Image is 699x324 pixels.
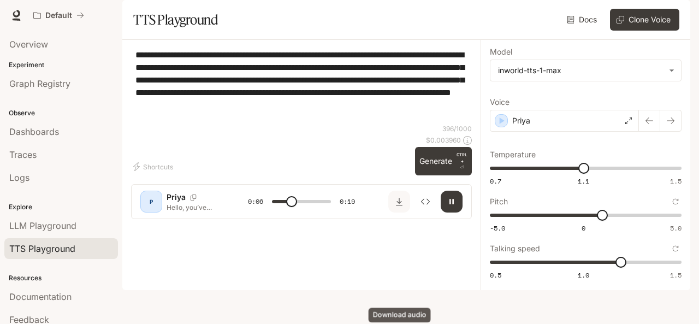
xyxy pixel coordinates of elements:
[340,196,355,207] span: 0:19
[670,176,682,186] span: 1.5
[167,203,222,212] p: Hello, you’ve reached Rapid Freight. We’re unable to take your call right now, but your business ...
[131,158,177,175] button: Shortcuts
[45,11,72,20] p: Default
[133,9,218,31] h1: TTS Playground
[670,243,682,255] button: Reset to default
[578,176,589,186] span: 1.1
[490,198,508,205] p: Pitch
[143,193,160,210] div: P
[490,270,501,280] span: 0.5
[248,196,263,207] span: 0:06
[670,196,682,208] button: Reset to default
[490,223,505,233] span: -5.0
[610,9,679,31] button: Clone Voice
[369,308,431,322] div: Download audio
[565,9,601,31] a: Docs
[512,115,530,126] p: Priya
[490,48,512,56] p: Model
[578,270,589,280] span: 1.0
[186,194,201,201] button: Copy Voice ID
[457,151,467,171] p: ⏎
[670,270,682,280] span: 1.5
[442,124,472,133] p: 396 / 1000
[498,65,664,76] div: inworld-tts-1-max
[490,176,501,186] span: 0.7
[490,245,540,252] p: Talking speed
[582,223,585,233] span: 0
[457,151,467,164] p: CTRL +
[415,147,472,175] button: GenerateCTRL +⏎
[167,192,186,203] p: Priya
[670,223,682,233] span: 5.0
[490,98,510,106] p: Voice
[490,151,536,158] p: Temperature
[414,191,436,213] button: Inspect
[28,4,89,26] button: All workspaces
[388,191,410,213] button: Download audio
[490,60,681,81] div: inworld-tts-1-max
